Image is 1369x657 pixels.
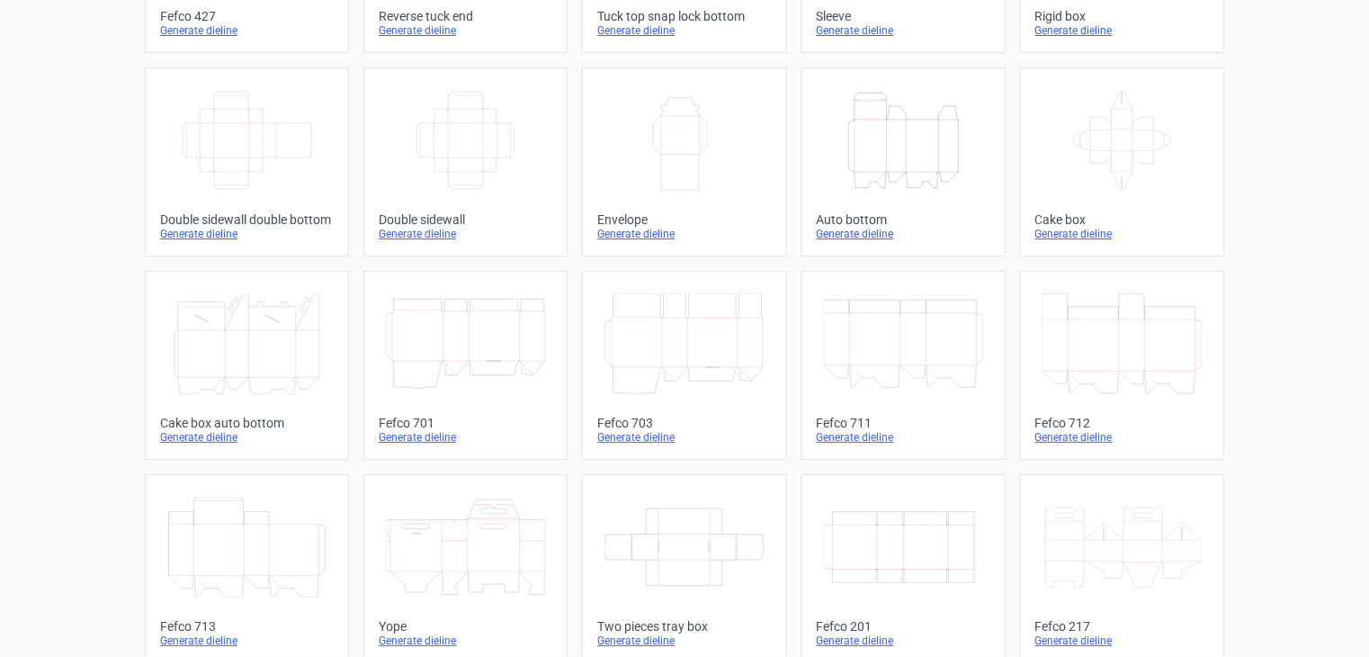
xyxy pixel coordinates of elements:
[379,227,552,241] div: Generate dieline
[363,67,568,256] a: Double sidewallGenerate dieline
[817,23,990,38] div: Generate dieline
[1035,9,1209,23] div: Rigid box
[1035,212,1209,227] div: Cake box
[1035,634,1209,648] div: Generate dieline
[379,23,552,38] div: Generate dieline
[817,9,990,23] div: Sleeve
[160,634,334,648] div: Generate dieline
[582,67,786,256] a: EnvelopeGenerate dieline
[597,9,771,23] div: Tuck top snap lock bottom
[817,619,990,634] div: Fefco 201
[597,23,771,38] div: Generate dieline
[160,416,334,430] div: Cake box auto bottom
[1035,430,1209,445] div: Generate dieline
[379,9,552,23] div: Reverse tuck end
[597,619,771,634] div: Two pieces tray box
[379,416,552,430] div: Fefco 701
[597,430,771,445] div: Generate dieline
[1035,227,1209,241] div: Generate dieline
[597,227,771,241] div: Generate dieline
[379,430,552,445] div: Generate dieline
[1020,67,1224,256] a: Cake boxGenerate dieline
[379,634,552,648] div: Generate dieline
[160,227,334,241] div: Generate dieline
[597,634,771,648] div: Generate dieline
[817,212,990,227] div: Auto bottom
[817,227,990,241] div: Generate dieline
[801,67,1006,256] a: Auto bottomGenerate dieline
[160,9,334,23] div: Fefco 427
[817,416,990,430] div: Fefco 711
[363,271,568,460] a: Fefco 701Generate dieline
[801,271,1006,460] a: Fefco 711Generate dieline
[1035,23,1209,38] div: Generate dieline
[379,619,552,634] div: Yope
[160,430,334,445] div: Generate dieline
[817,634,990,648] div: Generate dieline
[145,271,349,460] a: Cake box auto bottomGenerate dieline
[160,212,334,227] div: Double sidewall double bottom
[379,212,552,227] div: Double sidewall
[597,416,771,430] div: Fefco 703
[597,212,771,227] div: Envelope
[160,23,334,38] div: Generate dieline
[145,67,349,256] a: Double sidewall double bottomGenerate dieline
[160,619,334,634] div: Fefco 713
[1035,619,1209,634] div: Fefco 217
[1035,416,1209,430] div: Fefco 712
[582,271,786,460] a: Fefco 703Generate dieline
[817,430,990,445] div: Generate dieline
[1020,271,1224,460] a: Fefco 712Generate dieline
